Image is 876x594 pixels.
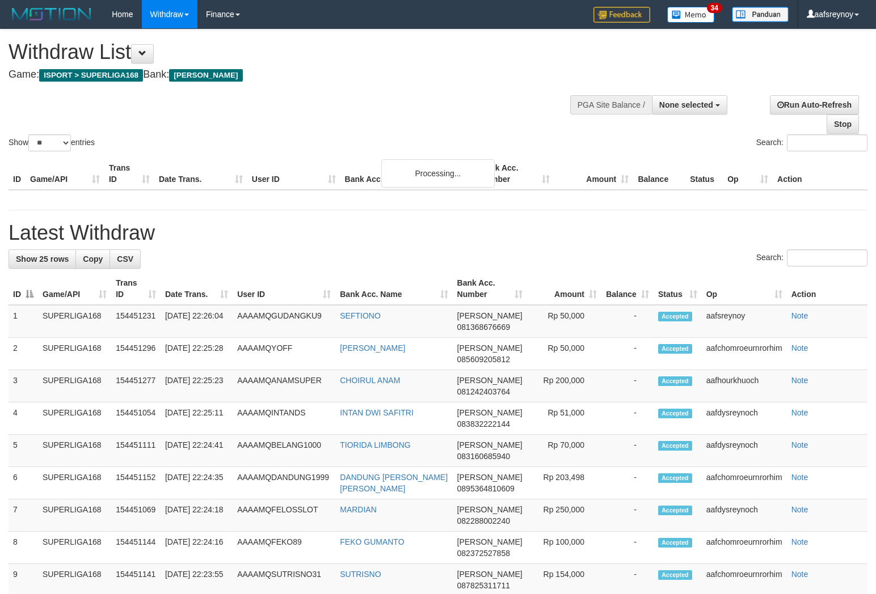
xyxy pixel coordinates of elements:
span: Accepted [658,409,692,418]
td: 2 [9,338,38,370]
span: Copy 083160685940 to clipboard [457,452,510,461]
td: 154451152 [111,467,161,499]
span: 34 [707,3,722,13]
span: Show 25 rows [16,254,69,264]
span: Accepted [658,441,692,451]
th: Trans ID [104,158,154,190]
a: Note [791,408,808,417]
a: INTAN DWI SAFITRI [340,408,414,417]
span: ISPORT > SUPERLIGA168 [39,69,143,82]
td: SUPERLIGA168 [38,402,111,435]
th: Date Trans.: activate to sort column ascending [161,273,233,305]
span: Copy 085609205812 to clipboard [457,355,510,364]
span: Accepted [658,312,692,321]
span: None selected [659,100,713,109]
a: FEKO GUMANTO [340,537,404,546]
img: panduan.png [732,7,789,22]
td: Rp 51,000 [527,402,601,435]
th: Amount: activate to sort column ascending [527,273,601,305]
td: aafdysreynoch [702,499,787,532]
th: User ID [247,158,340,190]
span: Accepted [658,473,692,483]
td: AAAAMQGUDANGKU9 [233,305,335,338]
td: AAAAMQBELANG1000 [233,435,335,467]
td: 4 [9,402,38,435]
th: Action [787,273,867,305]
img: Button%20Memo.svg [667,7,715,23]
a: MARDIAN [340,505,377,514]
td: SUPERLIGA168 [38,499,111,532]
span: [PERSON_NAME] [457,505,523,514]
td: [DATE] 22:24:41 [161,435,233,467]
span: Accepted [658,344,692,354]
td: AAAAMQANAMSUPER [233,370,335,402]
a: Note [791,440,808,449]
a: Note [791,311,808,320]
h1: Latest Withdraw [9,222,867,244]
a: SUTRISNO [340,570,381,579]
td: [DATE] 22:25:11 [161,402,233,435]
td: AAAAMQFEKO89 [233,532,335,564]
td: aafdysreynoch [702,435,787,467]
h4: Game: Bank: [9,69,572,80]
td: 1 [9,305,38,338]
td: SUPERLIGA168 [38,338,111,370]
td: 154451144 [111,532,161,564]
span: Copy 0895364810609 to clipboard [457,484,515,493]
span: [PERSON_NAME] [169,69,242,82]
span: Accepted [658,376,692,386]
td: AAAAMQDANDUNG1999 [233,467,335,499]
span: CSV [117,254,133,264]
td: - [601,402,654,435]
span: [PERSON_NAME] [457,473,523,482]
span: Copy 087825311711 to clipboard [457,581,510,590]
td: Rp 100,000 [527,532,601,564]
td: Rp 200,000 [527,370,601,402]
td: 154451231 [111,305,161,338]
button: None selected [652,95,727,114]
img: Feedback.jpg [593,7,650,23]
td: - [601,435,654,467]
a: Note [791,570,808,579]
td: aafsreynoy [702,305,787,338]
td: [DATE] 22:24:35 [161,467,233,499]
label: Show entries [9,134,95,151]
td: SUPERLIGA168 [38,435,111,467]
th: Bank Acc. Name [340,158,476,190]
select: Showentries [28,134,71,151]
td: SUPERLIGA168 [38,305,111,338]
a: Stop [827,114,859,134]
td: SUPERLIGA168 [38,467,111,499]
span: [PERSON_NAME] [457,376,523,385]
span: Accepted [658,538,692,548]
input: Search: [787,134,867,151]
td: Rp 50,000 [527,305,601,338]
td: Rp 250,000 [527,499,601,532]
img: MOTION_logo.png [9,6,95,23]
td: Rp 50,000 [527,338,601,370]
input: Search: [787,249,867,266]
td: SUPERLIGA168 [38,532,111,564]
th: Bank Acc. Name: activate to sort column ascending [335,273,452,305]
th: Balance [633,158,685,190]
td: [DATE] 22:25:23 [161,370,233,402]
a: Note [791,537,808,546]
a: Copy [75,249,110,269]
span: Copy 081368676669 to clipboard [457,323,510,332]
td: - [601,338,654,370]
th: Bank Acc. Number: activate to sort column ascending [453,273,527,305]
div: PGA Site Balance / [570,95,652,114]
th: Bank Acc. Number [475,158,554,190]
td: [DATE] 22:24:16 [161,532,233,564]
td: aafhourkhuoch [702,370,787,402]
td: AAAAMQINTANDS [233,402,335,435]
td: - [601,532,654,564]
td: AAAAMQFELOSSLOT [233,499,335,532]
span: Accepted [658,570,692,580]
h1: Withdraw List [9,41,572,63]
td: 8 [9,532,38,564]
td: AAAAMQYOFF [233,338,335,370]
span: Copy 082288002240 to clipboard [457,516,510,525]
th: Op: activate to sort column ascending [702,273,787,305]
th: Game/API [26,158,104,190]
